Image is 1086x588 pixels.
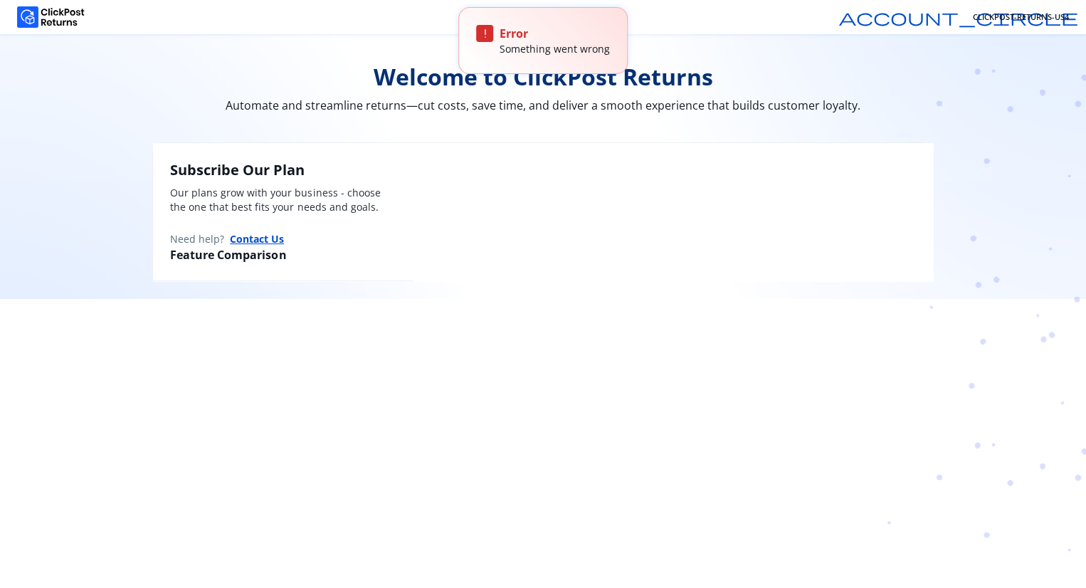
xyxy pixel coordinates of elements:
span: account_circle [839,9,1078,26]
span: Need help? [170,232,224,246]
span: Automate and streamline returns—cut costs, save time, and deliver a smooth experience that builds... [152,97,934,114]
p: Something went wrong [499,42,609,56]
span: Welcome to ClickPost Returns [152,63,934,91]
span: Feature Comparison [170,247,286,263]
span: exclamation [478,26,492,41]
img: Logo [17,6,85,28]
h2: Subscribe Our Plan [170,160,396,180]
span: CLICKPOST-RETURNS-US4 [973,11,1069,23]
p: Error [499,25,609,42]
button: Contact Us [230,231,284,246]
p: Our plans grow with your business - choose the one that best fits your needs and goals. [170,186,396,214]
